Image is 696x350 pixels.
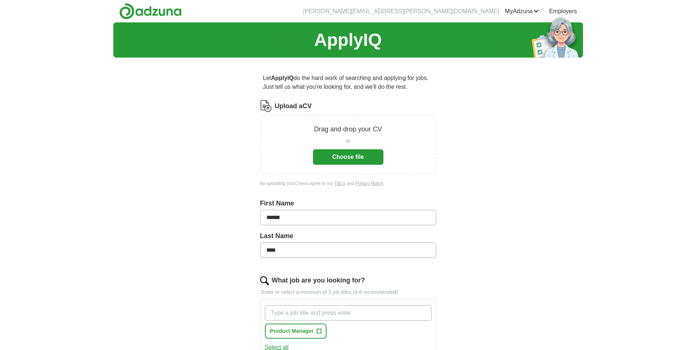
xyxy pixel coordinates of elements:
img: CV Icon [260,100,272,112]
a: T&Cs [334,181,345,186]
label: Upload a CV [275,101,312,111]
img: search.png [260,276,269,285]
p: Drag and drop your CV [314,124,382,134]
button: Choose file [313,149,383,165]
strong: ApplyIQ [271,75,294,81]
img: Adzuna logo [119,3,182,19]
p: Enter or select a minimum of 3 job titles (4-8 recommended) [260,288,436,296]
input: Type a job title and press enter [265,305,431,321]
li: [PERSON_NAME][EMAIL_ADDRESS][PERSON_NAME][DOMAIN_NAME] [303,7,499,16]
span: or [346,137,350,145]
button: Product Manager [265,324,327,339]
a: MyAdzuna [505,7,539,16]
div: By uploading your CV you agree to our and . [260,180,436,187]
span: Product Manager [270,327,314,335]
label: First Name [260,198,436,208]
p: Let do the hard work of searching and applying for jobs. Just tell us what you're looking for, an... [260,71,436,94]
a: Privacy Notice [355,181,383,186]
label: Last Name [260,231,436,241]
h1: ApplyIQ [314,27,382,53]
a: Employers [549,7,577,16]
label: What job are you looking for? [272,276,365,285]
